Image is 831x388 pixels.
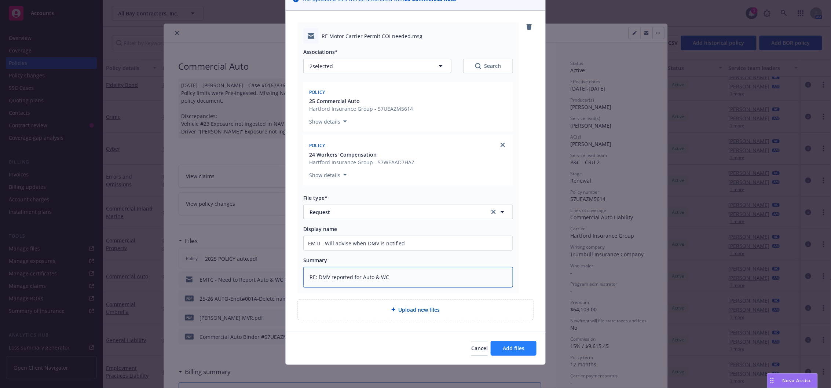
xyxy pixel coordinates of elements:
span: Nova Assist [783,377,812,384]
span: Upload new files [399,306,440,314]
input: Add display name here... [304,236,513,250]
button: Add files [491,341,537,356]
span: Add files [503,345,524,352]
div: Upload new files [297,299,534,320]
button: Nova Assist [767,373,818,388]
div: Drag to move [768,374,777,388]
span: Summary [303,257,327,264]
textarea: RE: DMV reported for Auto & WC [303,267,513,287]
span: Cancel [471,345,488,352]
button: Cancel [471,341,488,356]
